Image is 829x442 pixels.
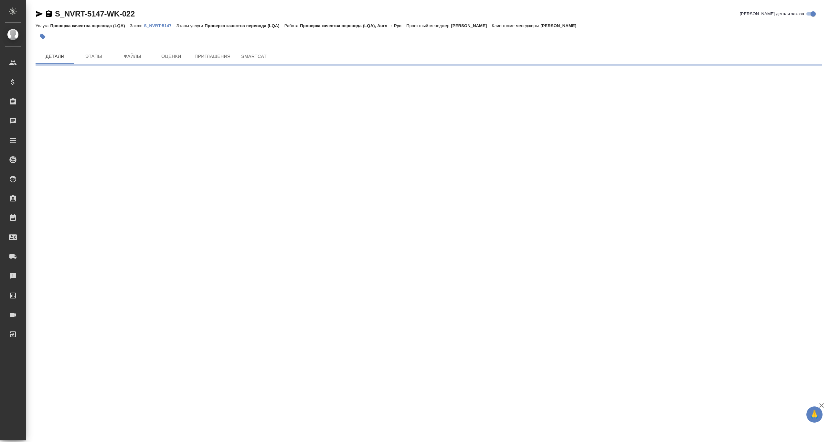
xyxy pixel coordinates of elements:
p: Заказ: [130,23,144,28]
span: [PERSON_NAME] детали заказа [740,11,804,17]
button: Скопировать ссылку для ЯМессенджера [36,10,43,18]
span: Приглашения [195,52,231,60]
p: Работа [284,23,300,28]
p: [PERSON_NAME] [540,23,581,28]
p: Проверка качества перевода (LQA) [205,23,284,28]
span: Файлы [117,52,148,60]
p: Проектный менеджер [406,23,451,28]
span: Детали [39,52,70,60]
button: 🙏 [806,406,823,423]
p: Проверка качества перевода (LQA), Англ → Рус [300,23,406,28]
span: 🙏 [809,408,820,421]
span: SmartCat [239,52,270,60]
p: Этапы услуги [176,23,205,28]
a: S_NVRT-5147 [144,23,176,28]
span: Этапы [78,52,109,60]
p: Проверка качества перевода (LQA) [50,23,130,28]
p: Услуга [36,23,50,28]
button: Скопировать ссылку [45,10,53,18]
p: Клиентские менеджеры [492,23,541,28]
button: Добавить тэг [36,29,50,44]
a: S_NVRT-5147-WK-022 [55,9,135,18]
span: Оценки [156,52,187,60]
p: [PERSON_NAME] [451,23,492,28]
